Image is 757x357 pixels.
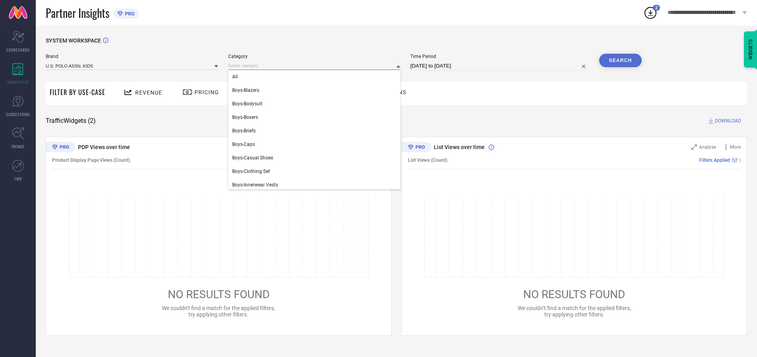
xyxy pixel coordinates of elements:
div: Boys-Briefs [228,124,401,138]
span: Product Display Page Views (Count) [52,157,130,163]
div: Boys-Blazers [228,83,401,97]
span: Boys-Briefs [232,128,256,134]
div: Open download list [643,6,658,20]
div: Boys-Bodysuit [228,97,401,111]
span: Pricing [194,89,219,95]
div: Boys-Clothing Set [228,165,401,178]
div: Boys-Boxers [228,111,401,124]
span: 2 [655,5,658,10]
span: Brand [46,54,218,59]
button: Search [599,54,642,67]
span: FWD [14,176,22,182]
span: List Views (Count) [408,157,447,163]
span: Boys-Caps [232,142,255,147]
span: Boys-Bodysuit [232,101,262,107]
span: We couldn’t find a match for the applied filters, try applying other filters. [518,305,631,318]
span: Analyse [699,144,716,150]
span: Boys-Boxers [232,114,258,120]
span: SYSTEM WORKSPACE [46,37,101,44]
div: Boys-Casual Shoes [228,151,401,165]
input: Select category [228,62,401,70]
div: Premium [402,142,431,154]
span: More [730,144,741,150]
span: PRO [123,11,135,17]
span: Filters Applied [699,157,730,163]
span: WORKSPACE [7,79,29,85]
div: Boys-Innerwear Vests [228,178,401,192]
span: Boys-Blazers [232,87,259,93]
span: Traffic Widgets ( 2 ) [46,117,96,125]
span: Time Period [410,54,589,59]
svg: Zoom [691,144,697,150]
span: DOWNLOAD [715,117,741,125]
span: NO RESULTS FOUND [523,288,625,301]
span: SCORECARDS [6,47,30,53]
span: TRENDS [11,144,25,149]
span: Boys-Clothing Set [232,169,270,174]
div: All [228,70,401,83]
span: SUGGESTIONS [6,111,30,117]
span: | [740,157,741,163]
div: Premium [46,142,75,154]
span: All [232,74,238,80]
span: Filter By Use-Case [50,87,105,97]
div: Boys-Caps [228,138,401,151]
span: Revenue [135,89,162,96]
span: Boys-Casual Shoes [232,155,273,161]
span: Boys-Innerwear Vests [232,182,278,188]
span: NO RESULTS FOUND [168,288,270,301]
span: We couldn’t find a match for the applied filters, try applying other filters. [162,305,275,318]
span: PDP Views over time [78,144,130,150]
span: Partner Insights [46,5,109,21]
span: List Views over time [434,144,485,150]
span: Category [228,54,401,59]
input: Select time period [410,61,589,71]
